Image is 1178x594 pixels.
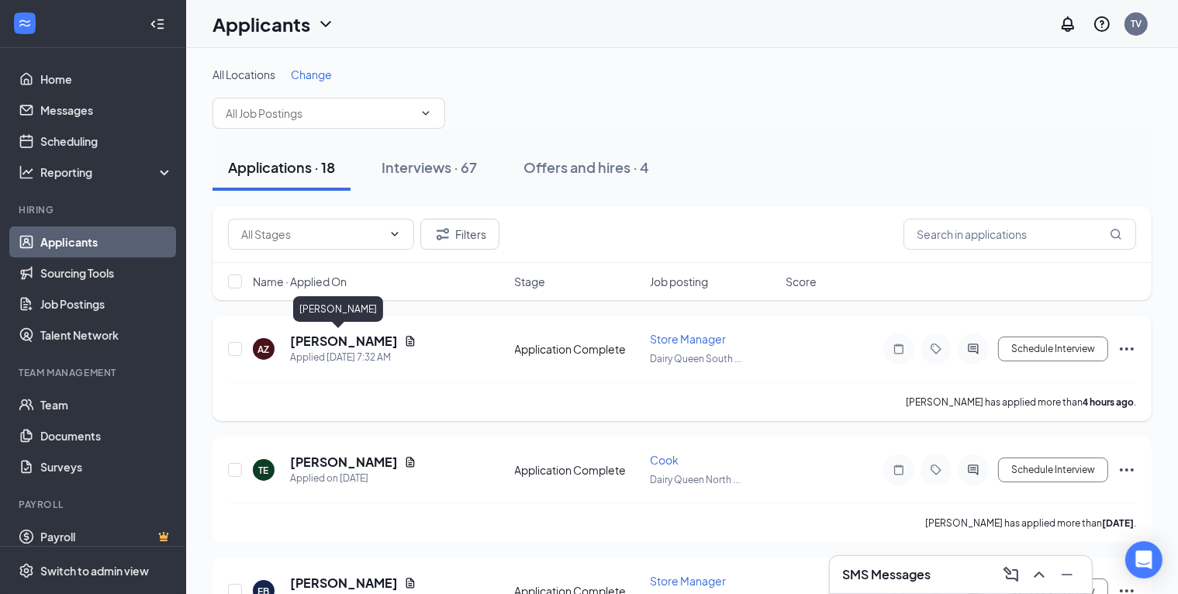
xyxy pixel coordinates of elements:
a: Sourcing Tools [40,257,173,288]
div: Offers and hires · 4 [523,157,649,177]
svg: Document [404,335,416,347]
div: AZ [258,343,270,356]
a: Team [40,389,173,420]
button: Filter Filters [420,219,499,250]
span: All Locations [212,67,275,81]
button: Schedule Interview [998,458,1108,482]
div: Applied on [DATE] [290,471,416,486]
span: Dairy Queen North ... [650,474,740,485]
span: Dairy Queen South ... [650,353,741,364]
span: Stage [515,274,546,289]
svg: QuestionInfo [1093,15,1111,33]
svg: Tag [927,343,945,355]
svg: Note [890,464,908,476]
svg: Note [890,343,908,355]
span: Store Manager [650,332,726,346]
button: ComposeMessage [999,562,1024,587]
div: [PERSON_NAME] [293,296,383,322]
input: All Job Postings [226,105,413,122]
span: Job posting [650,274,708,289]
a: Scheduling [40,126,173,157]
svg: MagnifyingGlass [1110,228,1122,240]
div: Team Management [19,366,170,379]
h3: SMS Messages [842,566,931,583]
div: Payroll [19,498,170,511]
svg: Notifications [1059,15,1077,33]
input: Search in applications [903,219,1136,250]
div: Switch to admin view [40,563,149,578]
input: All Stages [241,226,382,243]
svg: Filter [434,225,452,243]
div: Reporting [40,164,174,180]
a: Documents [40,420,173,451]
svg: Analysis [19,164,34,180]
div: Application Complete [515,341,641,357]
svg: ActiveChat [964,343,983,355]
b: 4 hours ago [1083,396,1134,408]
div: Application Complete [515,462,641,478]
div: Applications · 18 [228,157,335,177]
svg: Document [404,456,416,468]
svg: ChevronDown [420,107,432,119]
svg: ChevronUp [1030,565,1048,584]
svg: Ellipses [1118,340,1136,358]
svg: ActiveChat [964,464,983,476]
h5: [PERSON_NAME] [290,575,398,592]
span: Store Manager [650,574,726,588]
svg: Tag [927,464,945,476]
div: TE [259,464,269,477]
p: [PERSON_NAME] has applied more than . [925,516,1136,530]
div: Hiring [19,203,170,216]
svg: Settings [19,563,34,578]
svg: ComposeMessage [1002,565,1021,584]
svg: ChevronDown [316,15,335,33]
h1: Applicants [212,11,310,37]
button: Schedule Interview [998,337,1108,361]
button: ChevronUp [1027,562,1052,587]
p: [PERSON_NAME] has applied more than . [906,395,1136,409]
div: Applied [DATE] 7:32 AM [290,350,416,365]
svg: Collapse [150,16,165,32]
b: [DATE] [1102,517,1134,529]
button: Minimize [1055,562,1080,587]
span: Name · Applied On [253,274,347,289]
h5: [PERSON_NAME] [290,454,398,471]
h5: [PERSON_NAME] [290,333,398,350]
a: Surveys [40,451,173,482]
svg: Minimize [1058,565,1076,584]
svg: ChevronDown [389,228,401,240]
a: Job Postings [40,288,173,319]
a: Home [40,64,173,95]
svg: Ellipses [1118,461,1136,479]
a: PayrollCrown [40,521,173,552]
div: TV [1131,17,1142,30]
div: Open Intercom Messenger [1125,541,1162,578]
span: Change [291,67,332,81]
a: Talent Network [40,319,173,351]
a: Applicants [40,226,173,257]
svg: Document [404,577,416,589]
div: Interviews · 67 [382,157,477,177]
svg: WorkstreamLogo [17,16,33,31]
a: Messages [40,95,173,126]
span: Cook [650,453,679,467]
span: Score [786,274,817,289]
